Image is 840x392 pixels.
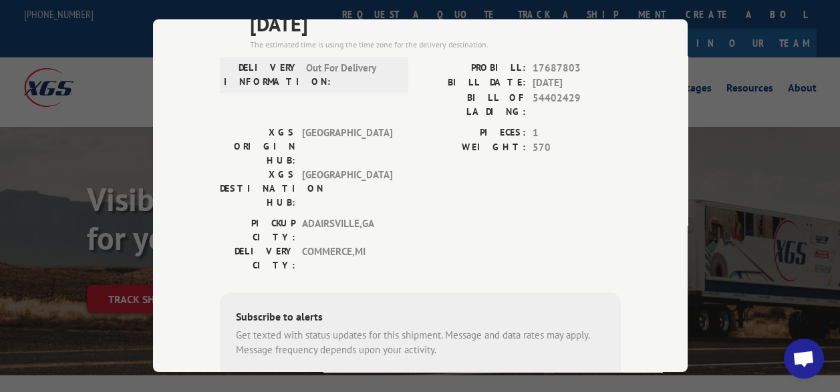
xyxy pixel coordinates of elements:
label: XGS ORIGIN HUB: [220,126,295,168]
div: The estimated time is using the time zone for the delivery destination. [250,39,621,51]
label: XGS DESTINATION HUB: [220,168,295,210]
label: DELIVERY INFORMATION: [224,61,299,89]
div: Open chat [784,339,824,379]
span: ADAIRSVILLE , GA [302,216,392,244]
label: DELIVERY CITY: [220,244,295,272]
span: 570 [533,140,621,156]
span: 54402429 [533,91,621,119]
span: Out For Delivery [306,61,396,89]
span: COMMERCE , MI [302,244,392,272]
span: [DATE] [533,75,621,91]
label: PROBILL: [420,61,526,76]
span: [GEOGRAPHIC_DATA] [302,168,392,210]
span: 1 [533,126,621,141]
div: Get texted with status updates for this shipment. Message and data rates may apply. Message frequ... [236,328,605,358]
label: BILL OF LADING: [420,91,526,119]
span: [DATE] [250,9,621,39]
label: PICKUP CITY: [220,216,295,244]
label: WEIGHT: [420,140,526,156]
label: PIECES: [420,126,526,141]
label: BILL DATE: [420,75,526,91]
span: 17687803 [533,61,621,76]
div: Subscribe to alerts [236,309,605,328]
span: [GEOGRAPHIC_DATA] [302,126,392,168]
